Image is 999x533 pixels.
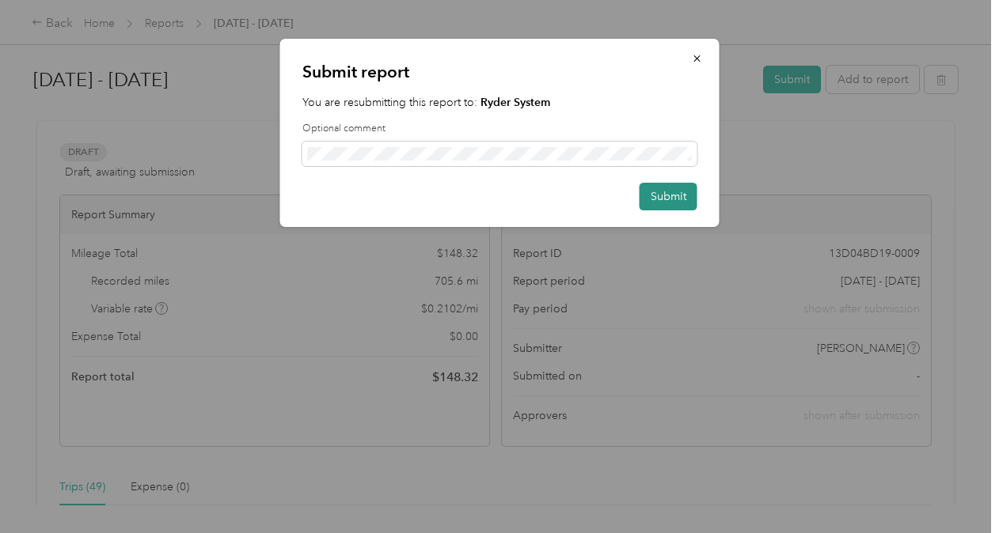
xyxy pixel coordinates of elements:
[640,183,697,210] button: Submit
[302,94,697,111] p: You are resubmitting this report to:
[481,96,550,109] strong: Ryder System
[302,61,697,83] p: Submit report
[910,444,999,533] iframe: Everlance-gr Chat Button Frame
[302,122,697,136] label: Optional comment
